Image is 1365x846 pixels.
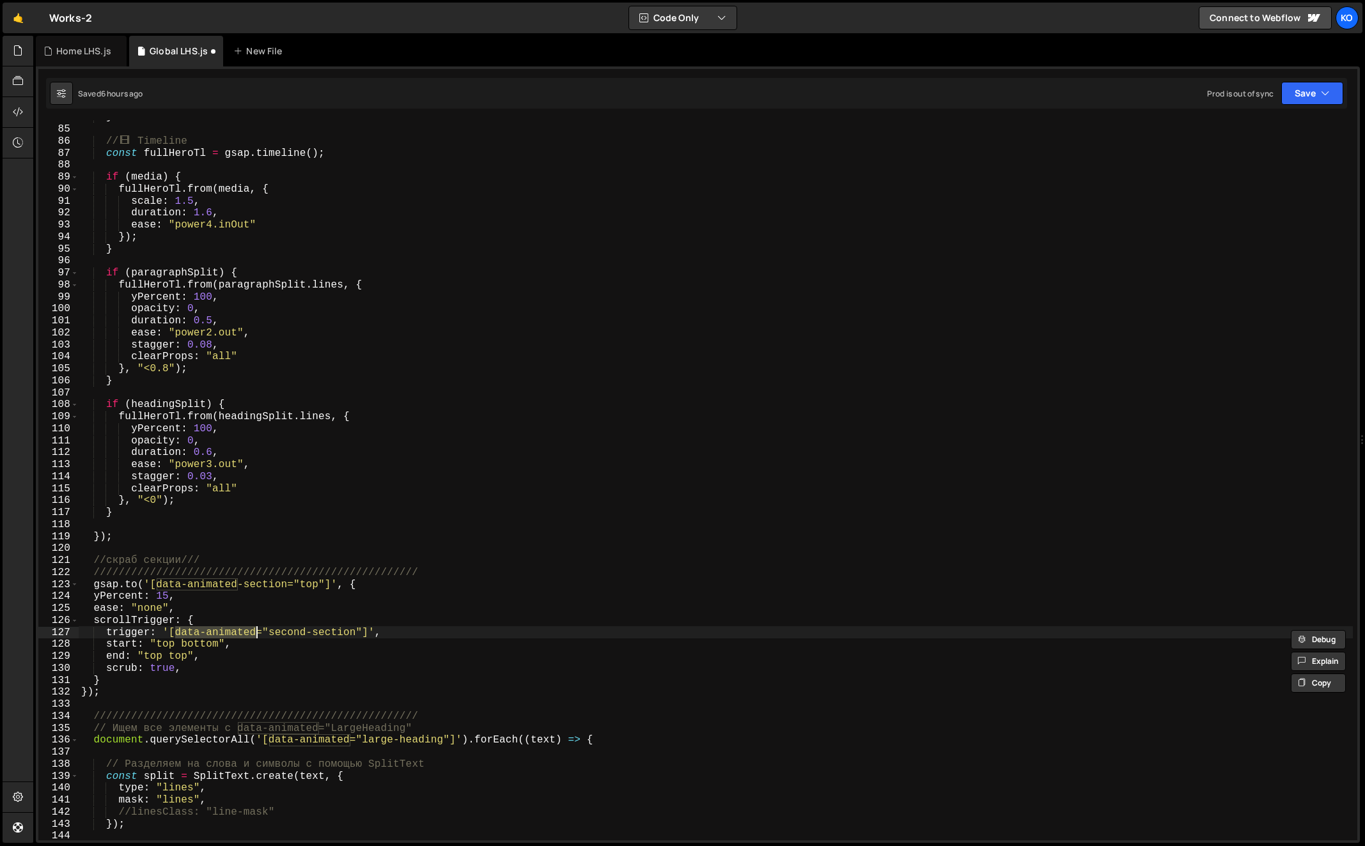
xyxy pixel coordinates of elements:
div: 139 [38,771,79,783]
div: 132 [38,686,79,698]
div: 98 [38,279,79,291]
div: 121 [38,555,79,567]
a: Connect to Webflow [1199,6,1332,29]
div: Saved [78,88,143,99]
div: 86 [38,135,79,148]
div: 95 [38,243,79,256]
div: 140 [38,782,79,794]
div: 123 [38,579,79,591]
div: 104 [38,351,79,363]
div: 130 [38,663,79,675]
div: 96 [38,255,79,267]
a: Ko [1336,6,1359,29]
div: 94 [38,231,79,243]
div: 97 [38,267,79,279]
button: Code Only [629,6,737,29]
div: 120 [38,542,79,555]
div: 103 [38,339,79,351]
div: 85 [38,123,79,135]
div: 108 [38,399,79,411]
div: 135 [38,723,79,735]
div: 111 [38,435,79,447]
div: 115 [38,483,79,495]
div: 137 [38,746,79,758]
div: 125 [38,603,79,615]
div: 105 [38,363,79,375]
div: 106 [38,375,79,387]
button: Copy [1291,673,1346,693]
div: 141 [38,794,79,806]
div: New File [233,45,287,58]
div: 129 [38,650,79,663]
a: 🤙 [3,3,34,33]
div: 112 [38,447,79,459]
div: 114 [38,471,79,483]
div: 101 [38,315,79,327]
button: Explain [1291,652,1346,671]
div: 89 [38,171,79,183]
div: 109 [38,411,79,423]
div: 110 [38,423,79,435]
div: 93 [38,219,79,231]
div: 142 [38,806,79,819]
div: 99 [38,291,79,304]
div: Works-2 [49,10,92,26]
div: 113 [38,459,79,471]
div: 91 [38,196,79,208]
div: 138 [38,758,79,771]
div: 131 [38,675,79,687]
div: 116 [38,495,79,507]
div: 128 [38,638,79,650]
div: Prod is out of sync [1207,88,1274,99]
div: 87 [38,148,79,160]
div: 144 [38,830,79,842]
div: 102 [38,327,79,339]
div: Home LHS.js [56,45,111,58]
div: 126 [38,615,79,627]
button: Debug [1291,630,1346,649]
div: 117 [38,507,79,519]
div: 92 [38,207,79,219]
div: 118 [38,519,79,531]
div: 100 [38,303,79,315]
div: 124 [38,590,79,603]
div: 90 [38,183,79,196]
div: 107 [38,387,79,399]
div: 88 [38,159,79,171]
div: 127 [38,627,79,639]
button: Save [1281,82,1343,105]
div: 134 [38,711,79,723]
div: 122 [38,567,79,579]
div: 133 [38,698,79,711]
div: 6 hours ago [101,88,143,99]
div: 143 [38,819,79,831]
div: 136 [38,734,79,746]
div: 119 [38,531,79,543]
div: Global LHS.js [150,45,208,58]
